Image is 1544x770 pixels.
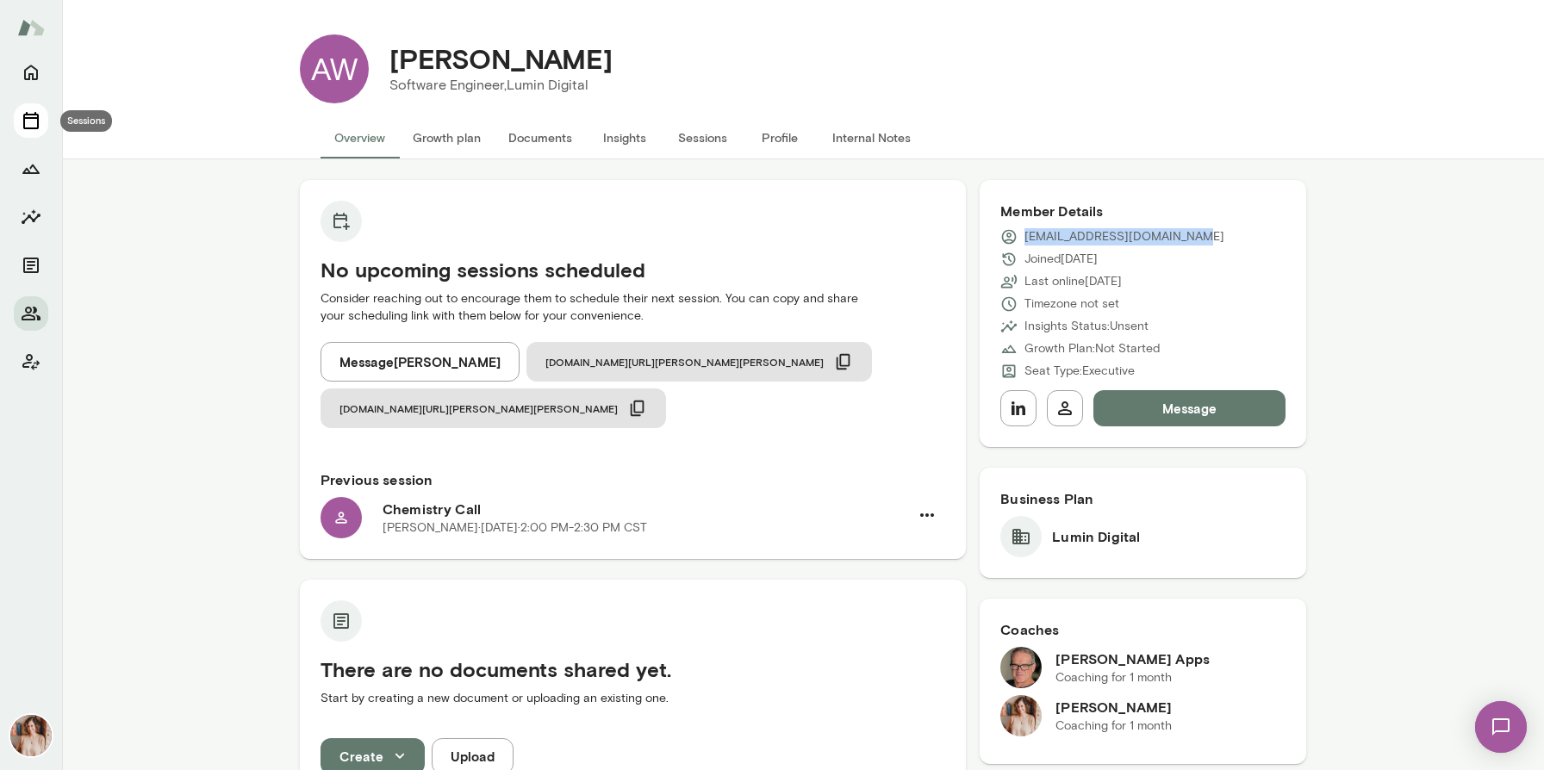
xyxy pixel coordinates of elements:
[1000,619,1286,640] h6: Coaches
[586,117,663,158] button: Insights
[545,355,824,369] span: [DOMAIN_NAME][URL][PERSON_NAME][PERSON_NAME]
[399,117,495,158] button: Growth plan
[1052,526,1140,547] h6: Lumin Digital
[14,248,48,283] button: Documents
[1055,717,1172,735] p: Coaching for 1 month
[526,342,872,382] button: [DOMAIN_NAME][URL][PERSON_NAME][PERSON_NAME]
[60,110,112,132] div: Sessions
[1024,340,1160,357] p: Growth Plan: Not Started
[389,75,613,96] p: Software Engineer, Lumin Digital
[1024,273,1122,290] p: Last online [DATE]
[663,117,741,158] button: Sessions
[14,200,48,234] button: Insights
[14,55,48,90] button: Home
[1024,363,1135,380] p: Seat Type: Executive
[1093,390,1286,426] button: Message
[1055,669,1210,686] p: Coaching for 1 month
[321,388,666,428] button: [DOMAIN_NAME][URL][PERSON_NAME][PERSON_NAME]
[321,342,520,382] button: Message[PERSON_NAME]
[14,296,48,331] button: Members
[1024,295,1119,313] p: Timezone not set
[321,117,399,158] button: Overview
[300,34,369,103] div: AW
[14,103,48,138] button: Sessions
[383,499,909,519] h6: Chemistry Call
[14,152,48,186] button: Growth Plan
[819,117,925,158] button: Internal Notes
[321,256,945,283] h5: No upcoming sessions scheduled
[321,690,945,707] p: Start by creating a new document or uploading an existing one.
[14,345,48,379] button: Client app
[1000,695,1042,736] img: Nancy Alsip
[741,117,819,158] button: Profile
[1055,649,1210,669] h6: [PERSON_NAME] Apps
[1024,251,1098,268] p: Joined [DATE]
[321,290,945,325] p: Consider reaching out to encourage them to schedule their next session. You can copy and share yo...
[1024,228,1224,245] p: [EMAIL_ADDRESS][DOMAIN_NAME]
[1000,647,1042,688] img: Geoff Apps
[1000,201,1286,221] h6: Member Details
[321,469,945,490] h6: Previous session
[1000,488,1286,509] h6: Business Plan
[10,715,52,756] img: Nancy Alsip
[389,42,613,75] h4: [PERSON_NAME]
[495,117,586,158] button: Documents
[1024,318,1149,335] p: Insights Status: Unsent
[1055,697,1172,717] h6: [PERSON_NAME]
[17,11,45,44] img: Mento
[321,655,945,683] h5: There are no documents shared yet.
[339,401,618,415] span: [DOMAIN_NAME][URL][PERSON_NAME][PERSON_NAME]
[383,519,647,537] p: [PERSON_NAME] · [DATE] · 2:00 PM-2:30 PM CST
